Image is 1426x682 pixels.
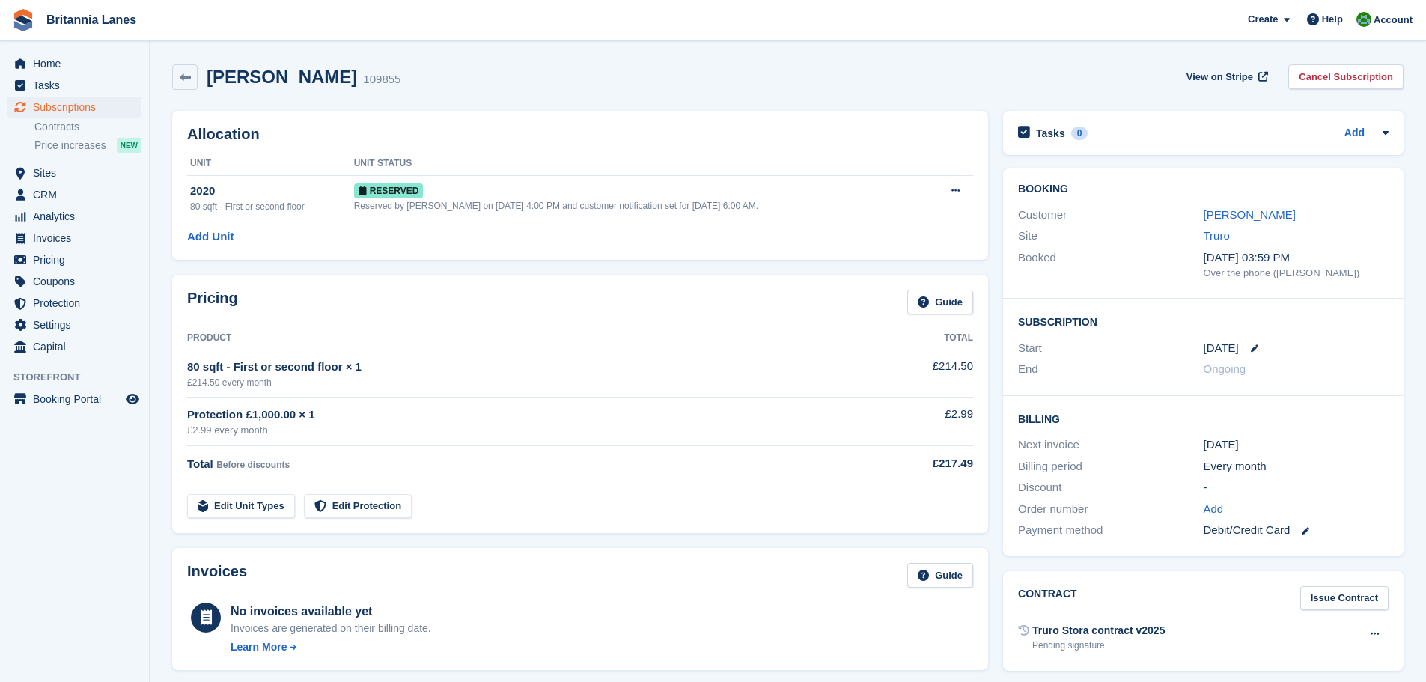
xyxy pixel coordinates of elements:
div: 80 sqft - First or second floor [190,200,354,213]
span: Home [33,53,123,74]
span: Subscriptions [33,97,123,118]
div: Debit/Credit Card [1204,522,1389,539]
a: menu [7,162,141,183]
div: Billing period [1018,458,1203,475]
div: Over the phone ([PERSON_NAME]) [1204,266,1389,281]
div: Learn More [231,639,287,655]
span: Protection [33,293,123,314]
div: Protection £1,000.00 × 1 [187,407,853,424]
th: Product [187,326,853,350]
h2: Allocation [187,126,973,143]
div: 0 [1071,127,1088,140]
div: NEW [117,138,141,153]
th: Unit [187,152,354,176]
a: menu [7,75,141,96]
a: Add [1204,501,1224,518]
div: Pending signature [1032,639,1165,652]
h2: Contract [1018,586,1077,611]
span: CRM [33,184,123,205]
a: Guide [907,563,973,588]
div: [DATE] 03:59 PM [1204,249,1389,267]
div: [DATE] [1204,436,1389,454]
td: £2.99 [853,398,973,446]
span: Price increases [34,138,106,153]
img: Matt Lane [1356,12,1371,27]
a: Guide [907,290,973,314]
a: Cancel Subscription [1288,64,1404,89]
a: Learn More [231,639,431,655]
div: End [1018,361,1203,378]
div: £214.50 every month [187,376,853,389]
a: [PERSON_NAME] [1204,208,1296,221]
td: £214.50 [853,350,973,397]
a: menu [7,228,141,249]
h2: Invoices [187,563,247,588]
a: Britannia Lanes [40,7,142,32]
span: Reserved [354,183,424,198]
a: menu [7,53,141,74]
span: Tasks [33,75,123,96]
span: Booking Portal [33,389,123,409]
span: Settings [33,314,123,335]
div: 2020 [190,183,354,200]
span: Sites [33,162,123,183]
span: Coupons [33,271,123,292]
span: Pricing [33,249,123,270]
span: Help [1322,12,1343,27]
a: Edit Unit Types [187,494,295,519]
th: Unit Status [354,152,929,176]
div: Every month [1204,458,1389,475]
div: £2.99 every month [187,423,853,438]
time: 2025-10-01 00:00:00 UTC [1204,340,1239,357]
img: stora-icon-8386f47178a22dfd0bd8f6a31ec36ba5ce8667c1dd55bd0f319d3a0aa187defe.svg [12,9,34,31]
h2: [PERSON_NAME] [207,67,357,87]
a: Truro [1204,229,1230,242]
div: Customer [1018,207,1203,224]
a: Contracts [34,120,141,134]
a: menu [7,293,141,314]
span: Analytics [33,206,123,227]
a: menu [7,389,141,409]
div: £217.49 [853,455,973,472]
h2: Pricing [187,290,238,314]
a: Add Unit [187,228,234,246]
div: Start [1018,340,1203,357]
div: - [1204,479,1389,496]
span: Create [1248,12,1278,27]
a: Add [1344,125,1365,142]
span: Ongoing [1204,362,1246,375]
div: Order number [1018,501,1203,518]
a: View on Stripe [1180,64,1271,89]
h2: Booking [1018,183,1389,195]
a: menu [7,97,141,118]
div: Discount [1018,479,1203,496]
div: Next invoice [1018,436,1203,454]
a: Issue Contract [1300,586,1389,611]
a: Edit Protection [304,494,412,519]
th: Total [853,326,973,350]
a: menu [7,336,141,357]
h2: Billing [1018,411,1389,426]
div: Reserved by [PERSON_NAME] on [DATE] 4:00 PM and customer notification set for [DATE] 6:00 AM. [354,199,929,213]
span: Capital [33,336,123,357]
div: Payment method [1018,522,1203,539]
div: No invoices available yet [231,603,431,621]
div: Truro Stora contract v2025 [1032,623,1165,639]
span: Before discounts [216,460,290,470]
h2: Tasks [1036,127,1065,140]
div: Invoices are generated on their billing date. [231,621,431,636]
h2: Subscription [1018,314,1389,329]
span: Invoices [33,228,123,249]
a: menu [7,314,141,335]
div: Booked [1018,249,1203,281]
a: menu [7,271,141,292]
div: 109855 [363,71,400,88]
span: Total [187,457,213,470]
span: Storefront [13,370,149,385]
a: menu [7,184,141,205]
a: Price increases NEW [34,137,141,153]
div: 80 sqft - First or second floor × 1 [187,359,853,376]
a: menu [7,249,141,270]
span: Account [1374,13,1413,28]
div: Site [1018,228,1203,245]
